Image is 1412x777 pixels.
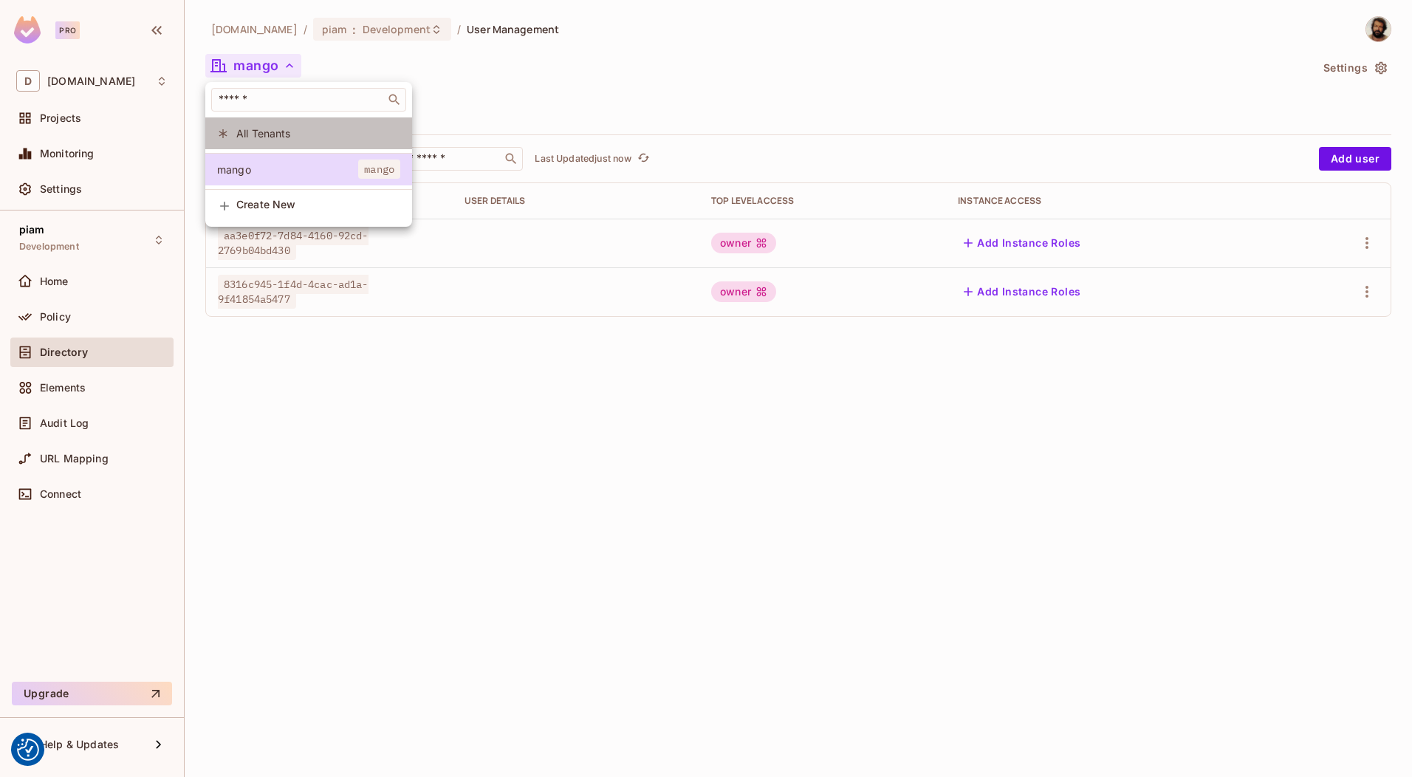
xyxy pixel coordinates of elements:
span: mango [217,162,358,177]
span: Create New [236,199,400,210]
span: mango [358,160,400,179]
div: Show only users with a role in this tenant: mango [205,154,412,185]
img: Revisit consent button [17,739,39,761]
span: All Tenants [236,126,400,140]
button: Consent Preferences [17,739,39,761]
